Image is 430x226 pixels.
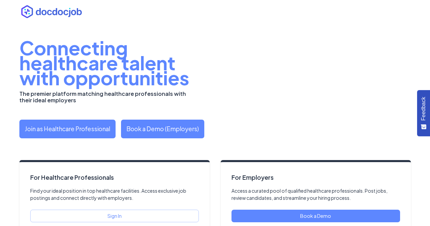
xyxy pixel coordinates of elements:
[226,36,400,138] img: Healthcare professionals
[30,187,199,202] p: Find your ideal position in top healthcare facilities. Access exclusive job postings and connect ...
[30,210,199,222] a: Sign In
[231,187,400,202] p: Access a curated pool of qualified healthcare professionals. Post jobs, review candidates, and st...
[231,210,400,222] a: Book a Demo
[121,120,204,138] a: Book a Demo (Employers)
[231,173,400,182] h5: For Employers
[420,97,427,120] span: Feedback
[417,90,430,136] button: Feedback - Show survey
[19,40,215,85] h1: Connecting healthcare talent with opportunities
[19,120,116,138] a: Join as Healthcare Professional
[30,173,114,182] h5: For Healthcare Professionals
[19,90,195,103] h6: The premier platform matching healthcare professionals with their ideal employers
